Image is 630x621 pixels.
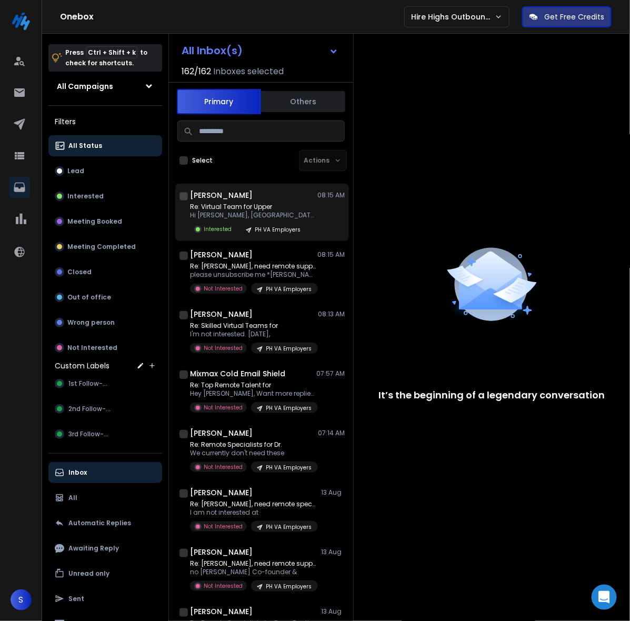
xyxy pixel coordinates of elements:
[67,318,115,327] p: Wrong person
[48,186,162,207] button: Interested
[48,588,162,609] button: Sent
[68,519,131,527] p: Automatic Replies
[57,81,113,92] h1: All Campaigns
[182,65,211,78] span: 162 / 162
[190,190,253,201] h1: [PERSON_NAME]
[379,388,605,403] p: It’s the beginning of a legendary conversation
[67,192,104,201] p: Interested
[190,568,316,576] p: no [PERSON_NAME] Co-founder &
[68,569,109,578] p: Unread only
[190,271,316,279] p: please unsubscribe me *[PERSON_NAME]
[190,203,316,211] p: Re: Virtual Team for Upper
[68,142,102,150] p: All Status
[411,12,495,22] p: Hire Highs Outbound Engine
[204,285,243,293] p: Not Interested
[544,12,604,22] p: Get Free Credits
[190,211,316,219] p: Hi [PERSON_NAME], [GEOGRAPHIC_DATA] to meet
[48,114,162,129] h3: Filters
[321,548,345,556] p: 13 Aug
[190,262,316,271] p: Re: [PERSON_NAME], need remote support?
[190,508,316,517] p: I am not interested at
[190,428,253,438] h1: [PERSON_NAME]
[86,46,137,58] span: Ctrl + Shift + k
[190,559,316,568] p: Re: [PERSON_NAME], need remote support?
[11,589,32,610] button: S
[190,389,316,398] p: Hey [PERSON_NAME], Want more replies to
[48,513,162,534] button: Automatic Replies
[48,161,162,182] button: Lead
[65,47,147,68] p: Press to check for shortcuts.
[67,217,122,226] p: Meeting Booked
[55,360,109,371] h3: Custom Labels
[321,607,345,616] p: 13 Aug
[266,464,312,472] p: PH VA Employers
[48,211,162,232] button: Meeting Booked
[318,429,345,437] p: 07:14 AM
[266,583,312,590] p: PH VA Employers
[68,544,119,553] p: Awaiting Reply
[317,191,345,199] p: 08:15 AM
[190,322,316,330] p: Re: Skilled Virtual Teams for
[48,373,162,394] button: 1st Follow-up
[60,11,404,23] h1: Onebox
[190,487,253,498] h1: [PERSON_NAME]
[173,40,347,61] button: All Inbox(s)
[261,90,345,113] button: Others
[48,236,162,257] button: Meeting Completed
[190,449,316,457] p: We currently don't need these
[204,463,243,471] p: Not Interested
[266,404,312,412] p: PH VA Employers
[318,310,345,318] p: 08:13 AM
[48,398,162,419] button: 2nd Follow-up
[48,462,162,483] button: Inbox
[204,523,243,530] p: Not Interested
[68,494,77,502] p: All
[266,345,312,353] p: PH VA Employers
[192,156,213,165] label: Select
[255,226,301,234] p: PH VA Employers
[190,381,316,389] p: Re: Top Remote Talent for
[317,251,345,259] p: 08:15 AM
[67,268,92,276] p: Closed
[67,293,111,302] p: Out of office
[48,135,162,156] button: All Status
[522,6,612,27] button: Get Free Credits
[190,309,253,319] h1: [PERSON_NAME]
[48,287,162,308] button: Out of office
[48,262,162,283] button: Closed
[177,89,261,114] button: Primary
[67,167,84,175] p: Lead
[190,368,285,379] h1: Mixmax Cold Email Shield
[67,344,117,352] p: Not Interested
[68,379,111,388] span: 1st Follow-up
[190,440,316,449] p: Re: Remote Specialists for Dr.
[48,563,162,584] button: Unread only
[190,606,253,617] h1: [PERSON_NAME]
[48,76,162,97] button: All Campaigns
[11,11,32,32] img: logo
[316,369,345,378] p: 07:57 AM
[68,405,114,413] span: 2nd Follow-up
[68,430,112,438] span: 3rd Follow-up
[190,500,316,508] p: Re: [PERSON_NAME], need remote specialists?
[48,538,162,559] button: Awaiting Reply
[321,488,345,497] p: 13 Aug
[204,404,243,412] p: Not Interested
[48,487,162,508] button: All
[48,312,162,333] button: Wrong person
[190,330,316,338] p: I'm not interested. [DATE],
[266,285,312,293] p: PH VA Employers
[48,337,162,358] button: Not Interested
[190,249,253,260] h1: [PERSON_NAME]
[48,424,162,445] button: 3rd Follow-up
[204,582,243,590] p: Not Interested
[204,225,232,233] p: Interested
[68,595,84,603] p: Sent
[204,344,243,352] p: Not Interested
[182,45,243,56] h1: All Inbox(s)
[190,547,253,557] h1: [PERSON_NAME]
[213,65,284,78] h3: Inboxes selected
[266,523,312,531] p: PH VA Employers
